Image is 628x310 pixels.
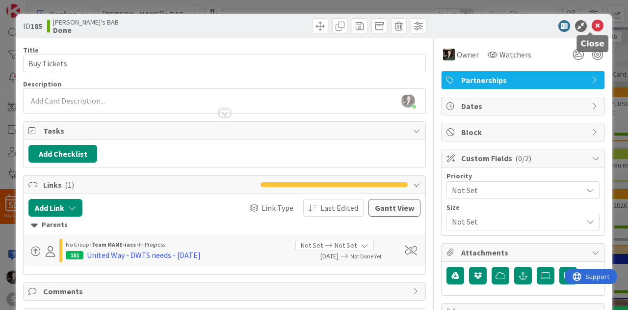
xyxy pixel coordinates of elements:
[461,100,587,112] span: Dates
[23,55,426,72] input: type card name here...
[301,240,323,251] span: Not Set
[28,145,97,163] button: Add Checklist
[28,199,82,217] button: Add Link
[401,94,415,108] img: BGH1ssjguSm4LHZnYplLir4jDoFyc3Zk.jpg
[335,240,357,251] span: Not Set
[43,125,408,137] span: Tasks
[457,49,479,60] span: Owner
[23,20,42,32] span: ID
[452,183,577,197] span: Not Set
[30,21,42,31] b: 185
[515,153,531,163] span: ( 0/2 )
[91,241,139,248] b: Team MANE-iacs ›
[66,241,91,248] span: No Group ›
[303,199,364,217] button: Last Edited
[87,249,201,261] div: United Way - DWTS needs - [DATE]
[461,74,587,86] span: Partnerships
[452,215,577,228] span: Not Set
[499,49,531,60] span: Watchers
[43,179,256,191] span: Links
[139,241,165,248] span: In Progress
[368,199,420,217] button: Gantt View
[23,80,61,88] span: Description
[295,251,339,261] span: [DATE]
[66,251,83,259] div: 181
[21,1,45,13] span: Support
[461,126,587,138] span: Block
[65,180,74,190] span: ( 1 )
[446,172,600,179] div: Priority
[23,46,39,55] label: Title
[43,285,408,297] span: Comments
[443,49,455,60] img: AB
[350,253,382,260] span: Not Done Yet
[262,202,293,214] span: Link Type
[31,220,418,230] div: Parents
[53,18,119,26] span: [PERSON_NAME]'s BAB
[461,152,587,164] span: Custom Fields
[320,202,358,214] span: Last Edited
[461,247,587,258] span: Attachments
[580,39,604,48] h5: Close
[446,204,600,211] div: Size
[53,26,119,34] b: Done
